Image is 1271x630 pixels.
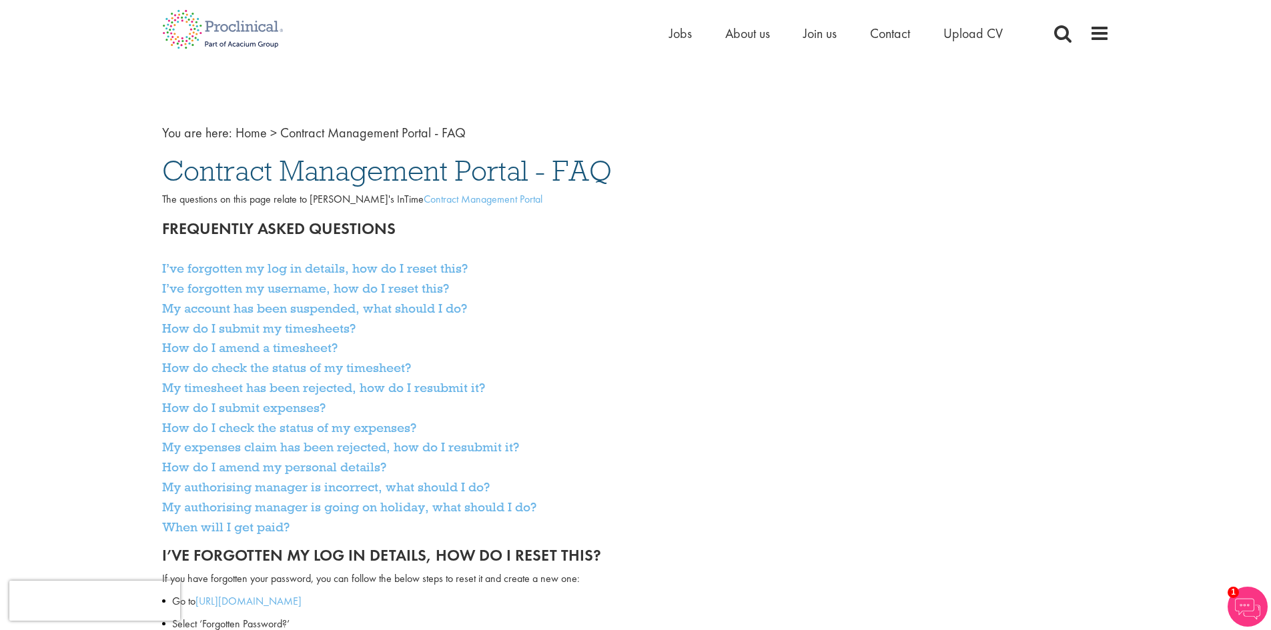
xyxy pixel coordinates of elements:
img: Chatbot [1228,587,1268,627]
a: I’ve forgotten my log in details, how do I reset this? [162,260,468,276]
a: breadcrumb link [236,124,267,141]
a: I’ve forgotten my username, how do I reset this? [162,280,449,296]
a: My authorising manager is going on holiday, what should I do? [162,499,536,515]
a: Contact [870,25,910,42]
a: Contract Management Portal [424,192,542,206]
h2: Frequently asked questions [162,220,1110,255]
a: Jobs [669,25,692,42]
p: Go to [172,593,1110,609]
span: > [270,124,277,141]
span: Contract Management Portal - FAQ [280,124,466,141]
a: About us [725,25,770,42]
span: 1 [1228,587,1239,598]
h2: I’ve forgotten my log in details, how do I reset this? [162,547,1110,564]
a: My account has been suspended, what should I do? [162,300,467,316]
span: You are here: [162,124,232,141]
a: How do I submit expenses? [162,399,326,415]
a: How do I amend a timesheet? [162,339,338,355]
a: How do I check the status of my expenses? [162,419,416,435]
p: If you have forgotten your password, you can follow the below steps to reset it and create a new ... [162,571,1110,587]
a: Upload CV [943,25,1003,42]
div: The questions on this page relate to [PERSON_NAME]'s InTime [162,192,1110,207]
a: [URL][DOMAIN_NAME] [195,594,302,608]
a: Join us [803,25,837,42]
a: How do I amend my personal details? [162,459,386,475]
a: My expenses claim has been rejected, how do I resubmit it? [162,439,519,455]
a: My timesheet has been rejected, how do I resubmit it? [162,379,485,395]
a: How do check the status of my timesheet? [162,359,411,375]
iframe: reCAPTCHA [9,581,180,621]
a: How do I submit my timesheets? [162,320,356,336]
a: When will I get paid? [162,519,290,535]
a: My authorising manager is incorrect, what should I do? [162,479,490,495]
span: Contract Management Portal - FAQ [162,153,612,189]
